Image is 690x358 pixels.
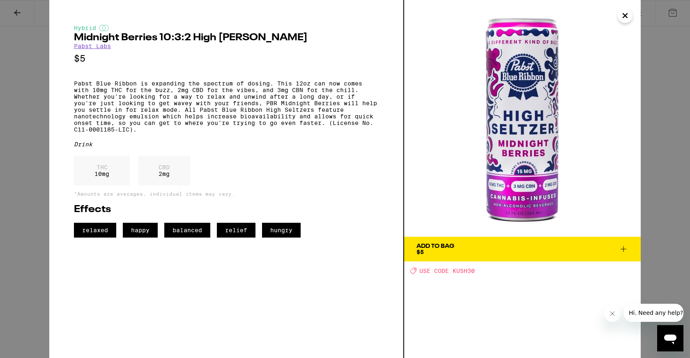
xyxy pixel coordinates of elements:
a: Pabst Labs [74,43,111,49]
span: balanced [164,223,210,238]
div: Drink [74,141,379,148]
div: Add To Bag [416,243,454,249]
span: $5 [416,249,424,255]
span: relief [217,223,255,238]
p: $5 [74,53,379,64]
span: relaxed [74,223,116,238]
button: Add To Bag$5 [404,237,641,261]
iframe: Button to launch messaging window [657,325,683,351]
h2: Midnight Berries 10:3:2 High [PERSON_NAME] [74,33,379,43]
p: CBD [159,164,170,171]
p: THC [94,164,109,171]
div: Hybrid [74,25,379,31]
div: 10 mg [74,156,130,185]
span: hungry [262,223,301,238]
h2: Effects [74,205,379,215]
p: *Amounts are averages, individual items may vary. [74,191,379,196]
iframe: Message from company [624,304,683,322]
img: hybridColor.svg [99,25,109,31]
p: Pabst Blue Ribbon is expanding the spectrum of dosing. This 12oz can now comes with 10mg THC for ... [74,80,379,133]
div: 2 mg [138,156,190,185]
span: USE CODE KUSH30 [419,268,475,274]
span: happy [123,223,158,238]
button: Close [618,8,632,23]
iframe: Close message [604,305,621,322]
